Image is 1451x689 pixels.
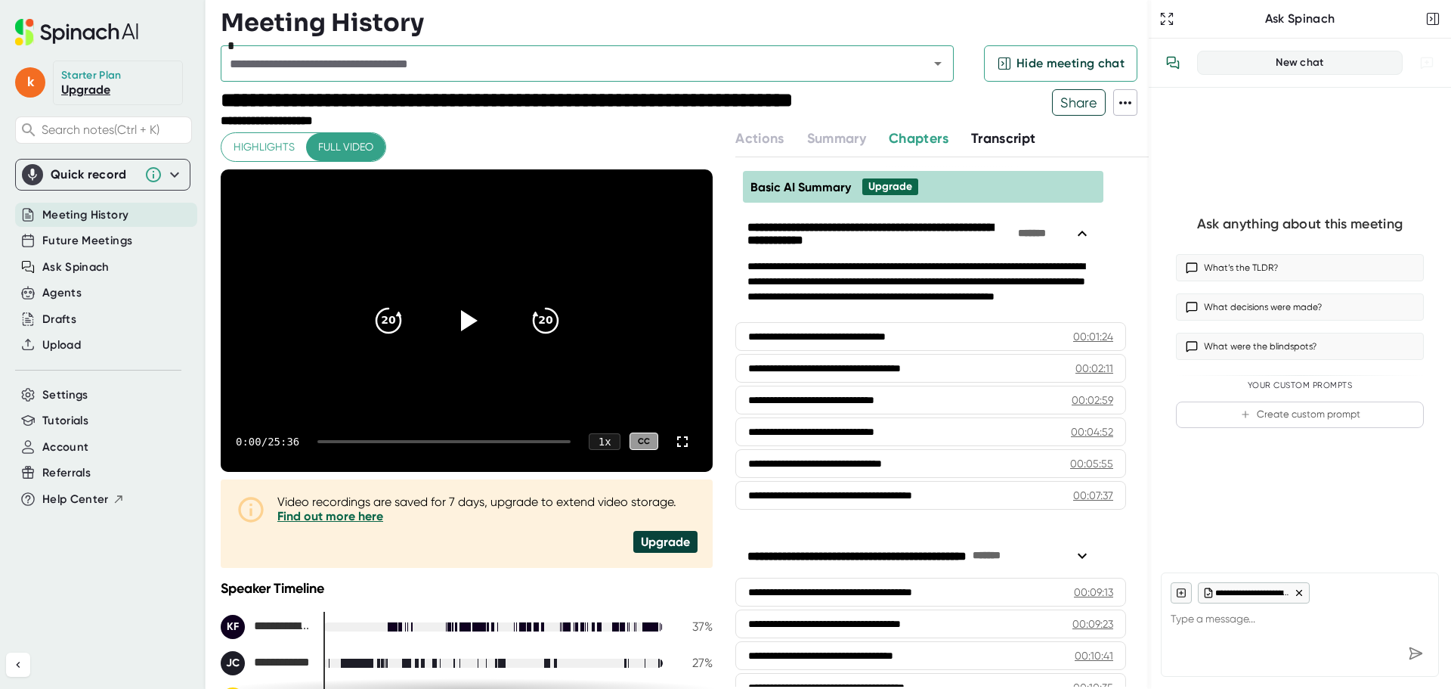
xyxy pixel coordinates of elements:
[675,619,713,634] div: 37 %
[1070,456,1113,471] div: 00:05:55
[1016,54,1125,73] span: Hide meeting chat
[42,337,81,354] button: Upload
[234,138,295,157] span: Highlights
[42,491,125,508] button: Help Center
[42,491,109,508] span: Help Center
[630,433,658,450] div: CC
[42,284,82,302] button: Agents
[221,133,307,161] button: Highlights
[221,615,245,639] div: KF
[889,130,948,147] span: Chapters
[807,129,866,149] button: Summary
[1176,333,1424,360] button: What were the blindspots?
[735,130,784,147] span: Actions
[807,130,866,147] span: Summary
[42,232,132,250] button: Future Meetings
[1075,361,1113,376] div: 00:02:11
[6,653,30,677] button: Collapse sidebar
[42,464,91,482] button: Referrals
[1176,402,1424,428] button: Create custom prompt
[42,386,88,404] button: Settings
[15,67,45,98] span: k
[221,651,311,675] div: Jeff Corbett
[1072,616,1113,632] div: 00:09:23
[306,133,385,161] button: Full video
[1075,648,1113,663] div: 00:10:41
[1197,216,1403,233] div: Ask anything about this meeting
[1073,329,1113,344] div: 00:01:24
[675,656,713,670] div: 27 %
[277,509,383,523] a: Find out more here
[1422,8,1443,29] button: Close conversation sidebar
[1156,8,1177,29] button: Expand to Ask Spinach page
[318,138,373,157] span: Full video
[42,123,187,137] span: Search notes (Ctrl + K)
[1071,424,1113,439] div: 00:04:52
[42,412,88,430] button: Tutorials
[236,436,299,448] div: 0:00 / 25:36
[61,69,122,82] div: Starter Plan
[750,180,851,194] span: Basic AI Summary
[735,129,784,149] button: Actions
[221,580,713,597] div: Speaker Timeline
[1158,48,1188,78] button: View conversation history
[868,180,912,194] div: Upgrade
[42,439,88,456] button: Account
[221,8,424,37] h3: Meeting History
[589,433,620,450] div: 1 x
[927,53,948,74] button: Open
[277,495,698,523] div: Video recordings are saved for 7 days, upgrade to extend video storage.
[1052,89,1106,116] button: Share
[971,129,1036,149] button: Transcript
[1176,254,1424,281] button: What’s the TLDR?
[1053,89,1105,116] span: Share
[984,45,1137,82] button: Hide meeting chat
[1177,11,1422,26] div: Ask Spinach
[221,651,245,675] div: JC
[221,615,311,639] div: Kimberly Farmer
[889,129,948,149] button: Chapters
[42,206,128,224] button: Meeting History
[1176,380,1424,391] div: Your Custom Prompts
[42,259,110,276] button: Ask Spinach
[1402,640,1429,667] div: Send message
[1207,56,1393,70] div: New chat
[633,531,698,553] div: Upgrade
[42,311,76,328] button: Drafts
[1074,585,1113,600] div: 00:09:13
[1073,488,1113,503] div: 00:07:37
[971,130,1036,147] span: Transcript
[61,82,110,97] a: Upgrade
[1176,293,1424,321] button: What decisions were made?
[1072,393,1113,408] div: 00:02:59
[51,167,137,182] div: Quick record
[22,160,184,190] div: Quick record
